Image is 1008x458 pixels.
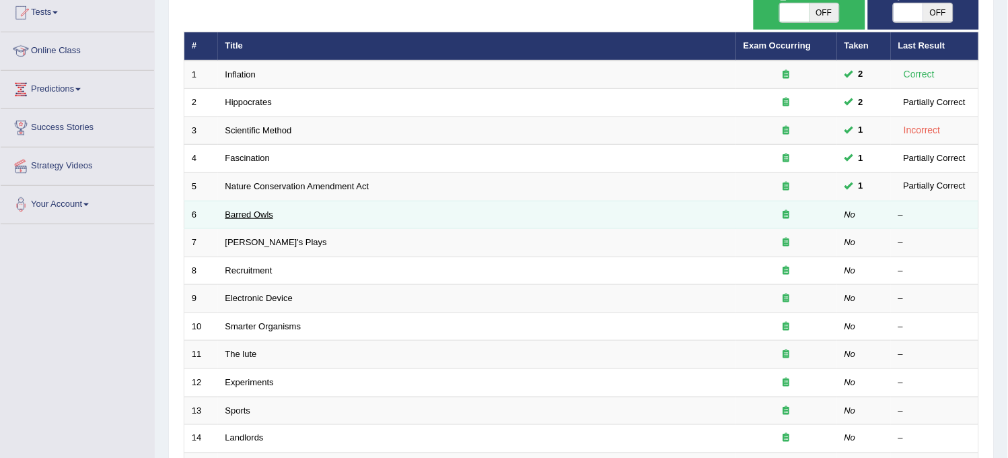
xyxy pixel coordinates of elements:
td: 11 [184,341,218,369]
div: Exam occurring question [744,209,830,222]
a: Fascination [225,153,270,163]
div: Exam occurring question [744,432,830,445]
em: No [844,265,856,275]
td: 2 [184,89,218,117]
a: Electronic Device [225,293,293,303]
a: Smarter Organisms [225,321,301,331]
div: – [898,348,971,361]
a: Recruitment [225,265,273,275]
div: Incorrect [898,123,946,138]
em: No [844,433,856,443]
div: – [898,432,971,445]
td: 9 [184,285,218,313]
em: No [844,405,856,416]
th: Title [218,32,736,61]
div: Exam occurring question [744,348,830,361]
div: – [898,377,971,389]
div: – [898,265,971,277]
td: 10 [184,313,218,341]
div: Exam occurring question [744,152,830,165]
em: No [844,237,856,247]
em: No [844,209,856,220]
a: Success Stories [1,109,154,143]
div: Exam occurring question [744,321,830,333]
a: Hippocrates [225,97,272,107]
div: Exam occurring question [744,236,830,249]
a: Nature Conservation Amendment Act [225,181,369,191]
a: Sports [225,405,251,416]
a: Online Class [1,32,154,66]
div: – [898,236,971,249]
a: Strategy Videos [1,148,154,181]
td: 7 [184,229,218,257]
td: 13 [184,397,218,425]
div: Exam occurring question [744,405,830,418]
div: Partially Correct [898,179,971,193]
div: Exam occurring question [744,265,830,277]
th: Last Result [891,32,979,61]
em: No [844,293,856,303]
a: Scientific Method [225,125,292,135]
div: Correct [898,67,941,82]
td: 3 [184,117,218,145]
a: Your Account [1,186,154,220]
div: Partially Correct [898,152,971,166]
em: No [844,321,856,331]
em: No [844,349,856,359]
a: The lute [225,349,257,359]
td: 8 [184,257,218,285]
td: 12 [184,368,218,397]
th: # [184,32,218,61]
span: You can still take this question [853,123,869,137]
th: Taken [837,32,891,61]
span: You can still take this question [853,67,869,81]
a: Inflation [225,69,256,79]
span: You can still take this question [853,152,869,166]
div: Exam occurring question [744,181,830,193]
span: You can still take this question [853,179,869,193]
td: 6 [184,201,218,229]
div: Exam occurring question [744,377,830,389]
div: – [898,405,971,418]
div: – [898,292,971,305]
div: Exam occurring question [744,69,830,81]
span: OFF [923,3,953,22]
a: Experiments [225,377,274,387]
td: 1 [184,61,218,89]
a: [PERSON_NAME]'s Plays [225,237,327,247]
a: Landlords [225,433,264,443]
span: You can still take this question [853,96,869,110]
a: Barred Owls [225,209,274,220]
div: – [898,209,971,222]
td: 4 [184,145,218,173]
div: Exam occurring question [744,125,830,137]
em: No [844,377,856,387]
a: Exam Occurring [744,40,811,51]
div: – [898,321,971,333]
div: Partially Correct [898,96,971,110]
td: 14 [184,425,218,453]
a: Predictions [1,71,154,104]
div: Exam occurring question [744,292,830,305]
td: 5 [184,173,218,201]
span: OFF [809,3,839,22]
div: Exam occurring question [744,96,830,109]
